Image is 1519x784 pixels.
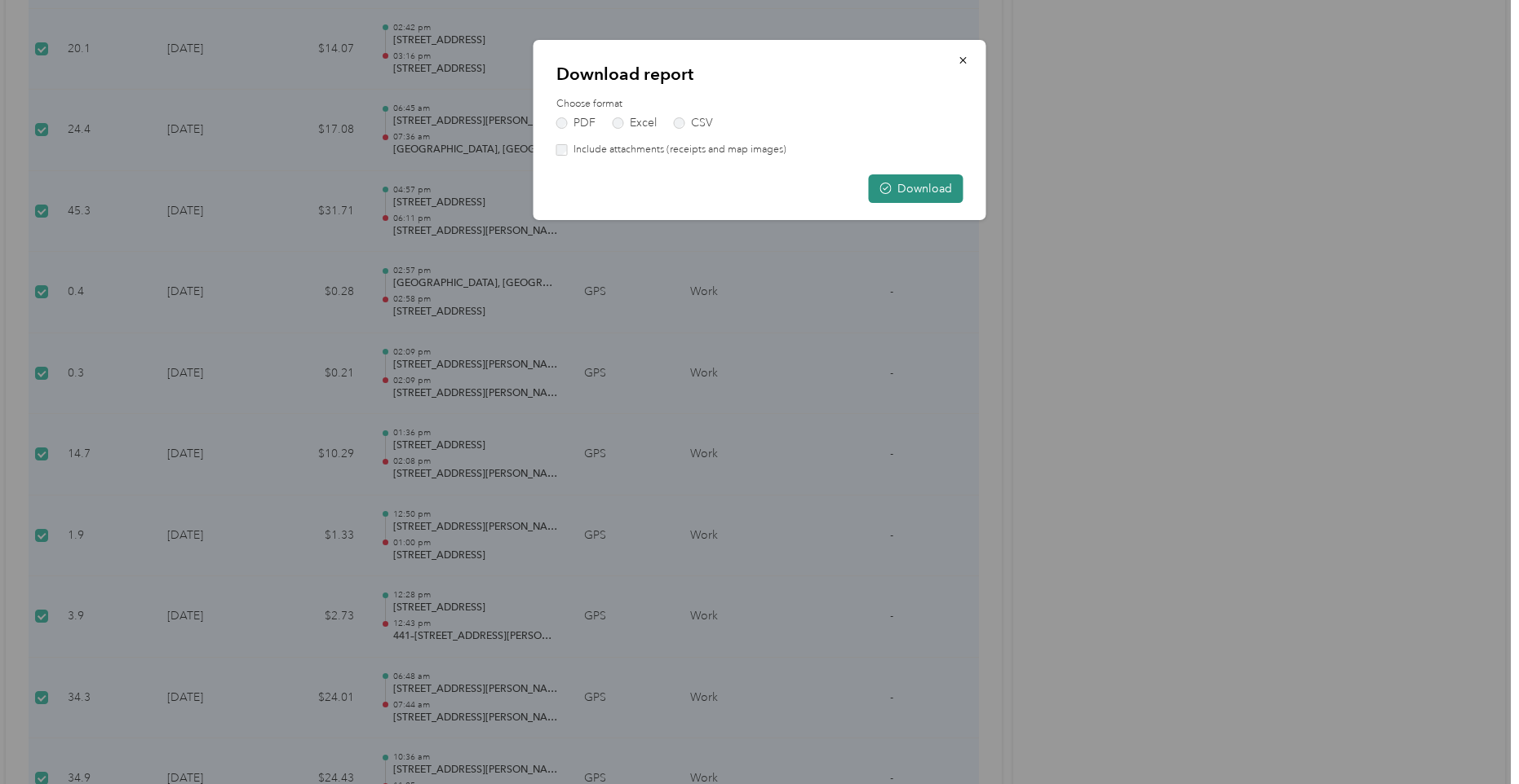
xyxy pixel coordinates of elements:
[556,117,596,129] label: PDF
[613,117,657,129] label: Excel
[556,97,963,112] label: Choose format
[568,143,786,157] label: Include attachments (receipts and map images)
[869,174,963,203] button: Download
[674,117,713,129] label: CSV
[556,63,963,86] p: Download report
